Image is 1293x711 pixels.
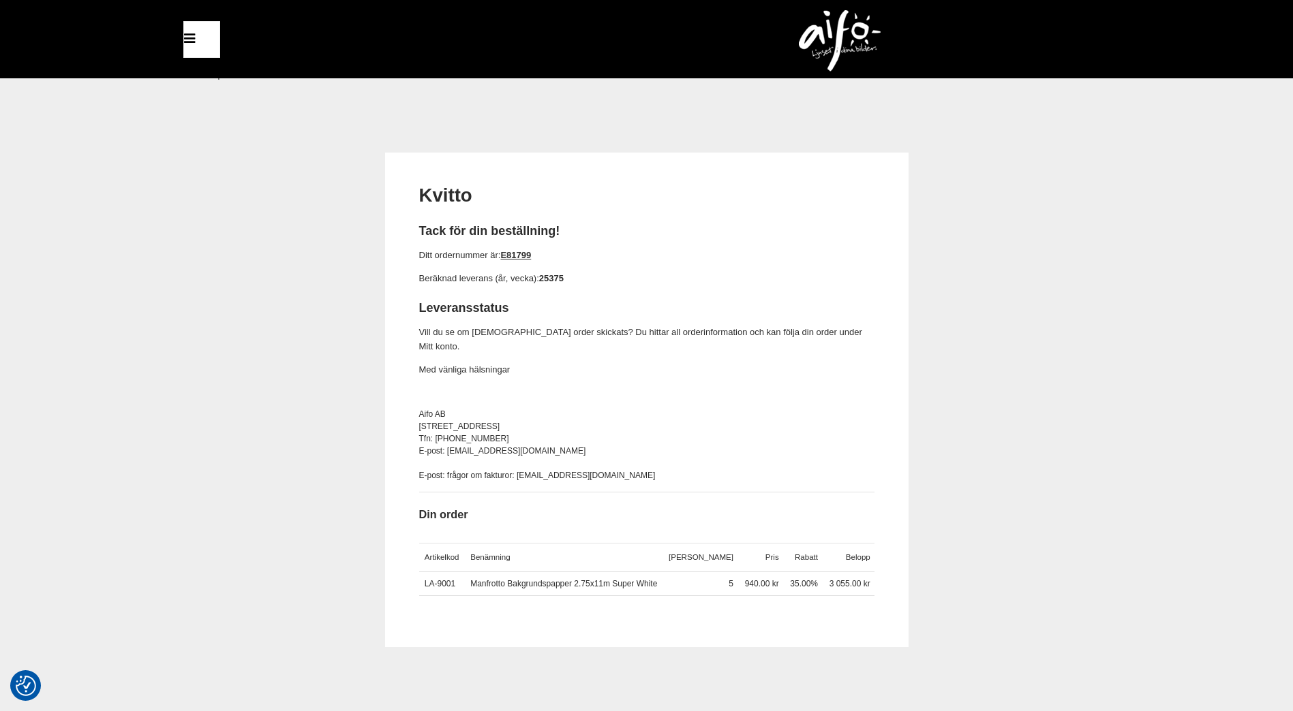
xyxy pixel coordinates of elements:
p: Med vänliga hälsningar [419,363,874,377]
div: E-post: [EMAIL_ADDRESS][DOMAIN_NAME] [419,445,874,457]
span: Artikelkod [425,553,459,561]
h3: Din order [419,507,874,522]
img: logo.png [799,10,881,72]
span: 940.00 [745,579,770,588]
span: 3 055.00 [830,579,862,588]
h2: Tack för din beställning! [419,223,874,240]
img: Revisit consent button [16,676,36,696]
a: E81799 [500,250,531,260]
p: Beräknad leverans (år, vecka): [419,272,874,286]
div: Tfn: [PHONE_NUMBER] [419,432,874,445]
span: Rabatt [795,553,818,561]
p: Ditt ordernummer är: [419,249,874,263]
div: Aifo AB [419,408,874,420]
button: Samtyckesinställningar [16,674,36,698]
a: Manfrotto Bakgrundspapper 2.75x11m Super White [470,579,657,588]
span: Benämning [470,553,510,561]
div: E-post: frågor om fakturor: [EMAIL_ADDRESS][DOMAIN_NAME] [419,469,874,481]
h2: Leveransstatus [419,300,874,317]
span: 35.00% [790,579,818,588]
span: [PERSON_NAME] [669,553,733,561]
span: 5 [729,579,733,588]
p: Vill du se om [DEMOGRAPHIC_DATA] order skickats? Du hittar all orderinformation och kan följa din... [419,326,874,354]
div: [STREET_ADDRESS] [419,420,874,432]
span: Belopp [846,553,870,561]
span: Pris [765,553,779,561]
strong: 25375 [539,273,564,283]
a: LA-9001 [425,579,455,588]
h1: Kvitto [419,183,874,209]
